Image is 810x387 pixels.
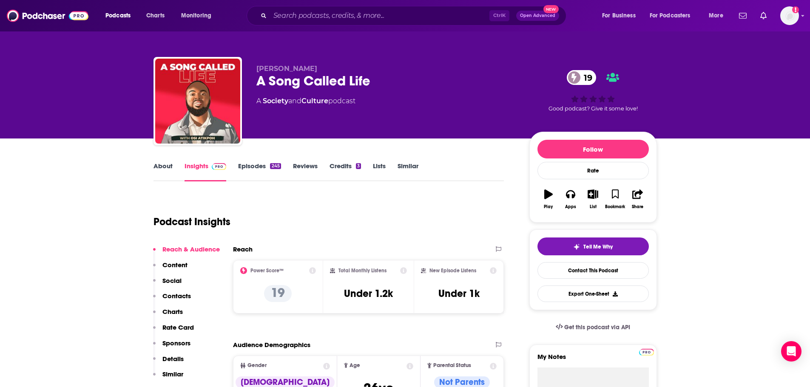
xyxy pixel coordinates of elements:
[141,9,170,23] a: Charts
[709,10,723,22] span: More
[596,9,646,23] button: open menu
[639,349,654,356] img: Podchaser Pro
[373,162,386,181] a: Lists
[780,6,799,25] span: Logged in as RebRoz5
[162,245,220,253] p: Reach & Audience
[263,97,288,105] a: Society
[602,10,636,22] span: For Business
[264,285,292,302] p: 19
[155,59,240,144] img: A Song Called Life
[250,268,284,274] h2: Power Score™
[549,317,637,338] a: Get this podcast via API
[565,204,576,209] div: Apps
[153,245,220,261] button: Reach & Audience
[162,370,183,378] p: Similar
[516,11,559,21] button: Open AdvancedNew
[153,308,183,323] button: Charts
[270,163,281,169] div: 245
[781,341,801,362] div: Open Intercom Messenger
[256,65,317,73] span: [PERSON_NAME]
[736,8,750,23] a: Show notifications dropdown
[780,6,799,25] button: Show profile menu
[644,9,703,23] button: open menu
[605,204,625,209] div: Bookmark
[560,184,582,215] button: Apps
[270,9,489,23] input: Search podcasts, credits, & more...
[162,339,190,347] p: Sponsors
[590,204,597,209] div: List
[175,9,222,23] button: open menu
[105,10,131,22] span: Podcasts
[162,355,184,363] p: Details
[632,204,643,209] div: Share
[153,261,188,277] button: Content
[350,363,360,368] span: Age
[703,9,734,23] button: open menu
[153,162,173,181] a: About
[537,162,649,179] div: Rate
[626,184,648,215] button: Share
[537,140,649,158] button: Follow
[288,97,301,105] span: and
[757,8,770,23] a: Show notifications dropdown
[573,243,580,250] img: tell me why sparkle
[792,6,799,13] svg: Add a profile image
[330,162,361,181] a: Credits3
[520,14,555,18] span: Open Advanced
[544,204,553,209] div: Play
[153,215,230,228] h1: Podcast Insights
[233,341,310,349] h2: Audience Demographics
[212,163,227,170] img: Podchaser Pro
[153,339,190,355] button: Sponsors
[567,70,597,85] a: 19
[582,184,604,215] button: List
[575,70,597,85] span: 19
[153,292,191,308] button: Contacts
[162,261,188,269] p: Content
[344,287,393,300] h3: Under 1.2k
[153,370,183,386] button: Similar
[537,262,649,279] a: Contact This Podcast
[256,96,355,106] div: A podcast
[255,6,574,25] div: Search podcasts, credits, & more...
[238,162,281,181] a: Episodes245
[543,5,559,13] span: New
[338,268,387,274] h2: Total Monthly Listens
[537,285,649,302] button: Export One-Sheet
[247,363,267,368] span: Gender
[99,9,142,23] button: open menu
[537,353,649,367] label: My Notes
[162,323,194,331] p: Rate Card
[564,324,630,331] span: Get this podcast via API
[529,65,657,117] div: 19Good podcast? Give it some love!
[604,184,626,215] button: Bookmark
[162,277,182,285] p: Social
[549,105,638,112] span: Good podcast? Give it some love!
[650,10,691,22] span: For Podcasters
[293,162,318,181] a: Reviews
[356,163,361,169] div: 3
[780,6,799,25] img: User Profile
[162,292,191,300] p: Contacts
[537,237,649,255] button: tell me why sparkleTell Me Why
[537,184,560,215] button: Play
[185,162,227,181] a: InsightsPodchaser Pro
[7,8,88,24] img: Podchaser - Follow, Share and Rate Podcasts
[153,277,182,292] button: Social
[153,355,184,370] button: Details
[438,287,480,300] h3: Under 1k
[398,162,418,181] a: Similar
[433,363,471,368] span: Parental Status
[489,10,509,21] span: Ctrl K
[153,323,194,339] button: Rate Card
[583,243,613,250] span: Tell Me Why
[301,97,328,105] a: Culture
[181,10,211,22] span: Monitoring
[146,10,165,22] span: Charts
[233,245,253,253] h2: Reach
[162,308,183,316] p: Charts
[639,347,654,356] a: Pro website
[429,268,476,274] h2: New Episode Listens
